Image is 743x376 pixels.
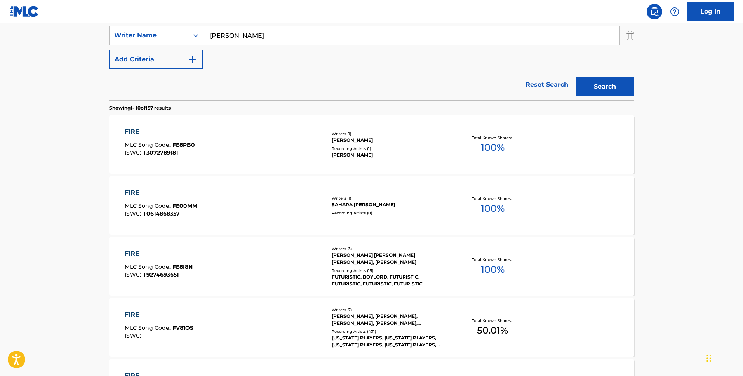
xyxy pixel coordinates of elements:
[472,196,513,202] p: Total Known Shares:
[125,310,193,319] div: FIRE
[332,201,449,208] div: SAHARA [PERSON_NAME]
[109,115,634,174] a: FIREMLC Song Code:FE8PB0ISWC:T3072789181Writers (1)[PERSON_NAME]Recording Artists (1)[PERSON_NAME...
[109,176,634,235] a: FIREMLC Song Code:FE00MMISWC:T0614868357Writers (1)SAHARA [PERSON_NAME]Recording Artists (0)Total...
[332,131,449,137] div: Writers ( 1 )
[332,273,449,287] div: FUTURISTIC, BOYLORD, FUTURISTIC, FUTURISTIC, FUTURISTIC, FUTURISTIC
[332,252,449,266] div: [PERSON_NAME] [PERSON_NAME] [PERSON_NAME], [PERSON_NAME]
[332,313,449,327] div: [PERSON_NAME], [PERSON_NAME], [PERSON_NAME], [PERSON_NAME], [PERSON_NAME], [PERSON_NAME], [PERSON...
[125,202,172,209] span: MLC Song Code :
[472,257,513,263] p: Total Known Shares:
[125,324,172,331] span: MLC Song Code :
[687,2,734,21] a: Log In
[481,141,505,155] span: 100 %
[125,141,172,148] span: MLC Song Code :
[706,346,711,370] div: Drag
[125,188,197,197] div: FIRE
[172,141,195,148] span: FE8PB0
[125,249,193,258] div: FIRE
[522,76,572,93] a: Reset Search
[472,318,513,324] p: Total Known Shares:
[576,77,634,96] button: Search
[143,149,178,156] span: T3072789181
[332,146,449,151] div: Recording Artists ( 1 )
[481,202,505,216] span: 100 %
[114,31,184,40] div: Writer Name
[332,137,449,144] div: [PERSON_NAME]
[109,50,203,69] button: Add Criteria
[109,104,171,111] p: Showing 1 - 10 of 157 results
[125,263,172,270] span: MLC Song Code :
[125,271,143,278] span: ISWC :
[172,324,193,331] span: FV81OS
[125,127,195,136] div: FIRE
[481,263,505,277] span: 100 %
[188,55,197,64] img: 9d2ae6d4665cec9f34b9.svg
[109,2,634,100] form: Search Form
[332,334,449,348] div: [US_STATE] PLAYERS, [US_STATE] PLAYERS, [US_STATE] PLAYERS, [US_STATE] PLAYERS, [US_STATE] PLAYERS
[143,271,179,278] span: T9274693651
[332,307,449,313] div: Writers ( 7 )
[670,7,679,16] img: help
[647,4,662,19] a: Public Search
[109,298,634,357] a: FIREMLC Song Code:FV81OSISWC:Writers (7)[PERSON_NAME], [PERSON_NAME], [PERSON_NAME], [PERSON_NAME...
[125,149,143,156] span: ISWC :
[626,26,634,45] img: Delete Criterion
[477,324,508,338] span: 50.01 %
[472,135,513,141] p: Total Known Shares:
[332,268,449,273] div: Recording Artists ( 15 )
[332,246,449,252] div: Writers ( 3 )
[332,210,449,216] div: Recording Artists ( 0 )
[332,151,449,158] div: [PERSON_NAME]
[125,210,143,217] span: ISWC :
[332,329,449,334] div: Recording Artists ( 431 )
[9,6,39,17] img: MLC Logo
[125,332,143,339] span: ISWC :
[143,210,180,217] span: T0614868357
[650,7,659,16] img: search
[172,263,193,270] span: FE8I8N
[332,195,449,201] div: Writers ( 1 )
[667,4,682,19] div: Help
[109,237,634,296] a: FIREMLC Song Code:FE8I8NISWC:T9274693651Writers (3)[PERSON_NAME] [PERSON_NAME] [PERSON_NAME], [PE...
[172,202,197,209] span: FE00MM
[704,339,743,376] iframe: Chat Widget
